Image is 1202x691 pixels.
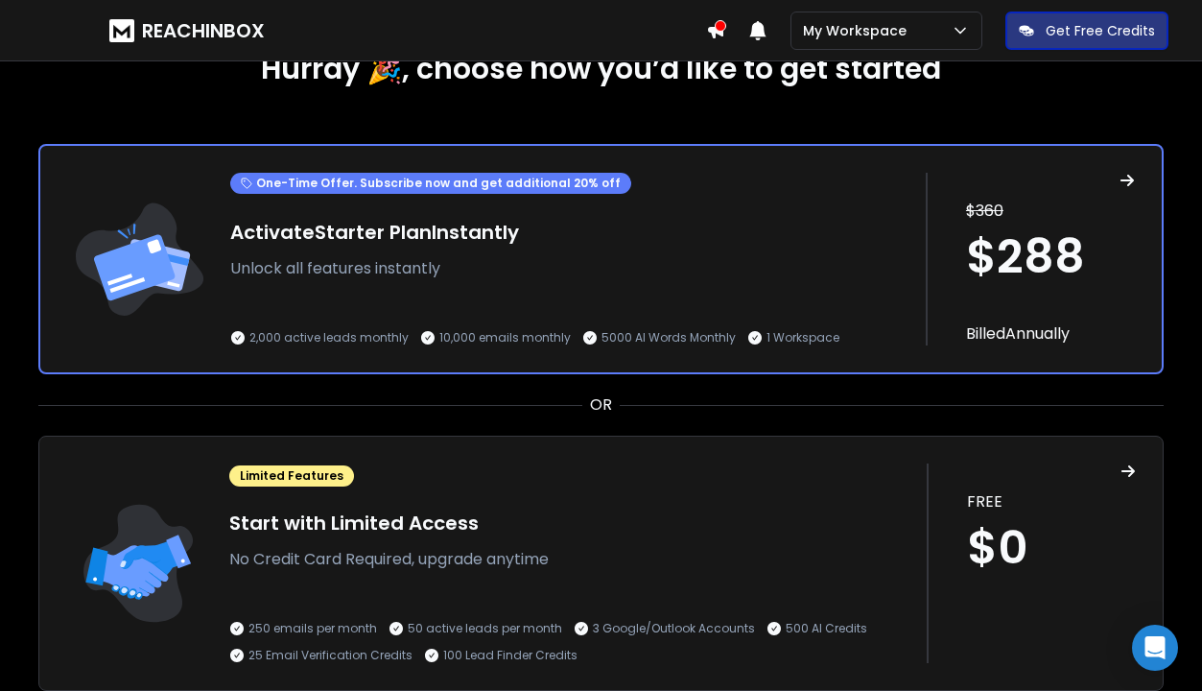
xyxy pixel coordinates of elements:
[766,330,839,345] p: 1 Workspace
[38,393,1164,417] div: OR
[593,621,755,636] p: 3 Google/Outlook Accounts
[786,621,867,636] p: 500 AI Credits
[966,322,1135,345] p: Billed Annually
[248,648,412,663] p: 25 Email Verification Credits
[230,173,631,194] div: One-Time Offer. Subscribe now and get additional 20% off
[443,648,577,663] p: 100 Lead Finder Credits
[966,234,1135,280] h1: $ 288
[1005,12,1168,50] button: Get Free Credits
[248,621,377,636] p: 250 emails per month
[601,330,736,345] p: 5000 AI Words Monthly
[249,330,409,345] p: 2,000 active leads monthly
[142,17,265,44] h1: REACHINBOX
[966,200,1135,223] p: $ 360
[229,465,354,487] div: Limited Features
[67,173,211,345] img: trail
[1132,625,1178,671] div: Open Intercom Messenger
[229,510,907,536] h1: Start with Limited Access
[66,464,210,663] img: trail
[109,19,134,42] img: logo
[229,548,907,571] p: No Credit Card Required, upgrade anytime
[38,52,1164,86] h1: Hurray 🎉, choose how you’d like to get started
[230,257,907,280] p: Unlock all features instantly
[230,219,907,246] h1: Activate Starter Plan Instantly
[803,21,914,40] p: My Workspace
[1046,21,1155,40] p: Get Free Credits
[967,490,1136,513] p: FREE
[408,621,562,636] p: 50 active leads per month
[967,525,1136,571] h1: $0
[439,330,571,345] p: 10,000 emails monthly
